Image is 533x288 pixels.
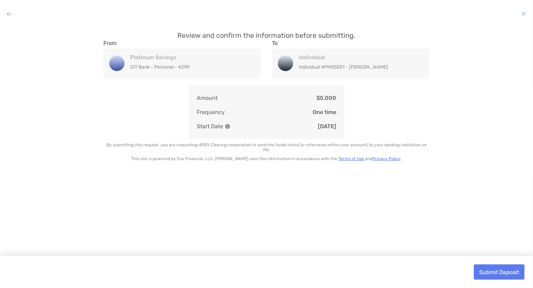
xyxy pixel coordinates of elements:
label: To [272,40,278,46]
p: Individual 4PN05051 - [PERSON_NAME] [299,63,416,71]
p: By submitting this request, you are requesting APEX Clearing corporation to send the funds noted ... [103,142,430,152]
h4: Platinum Savings [130,54,248,61]
img: Information Icon [225,124,230,129]
p: CIT Bank - Personal - 4299 [130,63,248,71]
a: Terms of Use [339,156,364,161]
p: This site is powered by Zoe Financial, LLC. [PERSON_NAME] uses this information in accordance wit... [103,156,430,161]
label: From [103,40,117,46]
p: Review and confirm the information before submitting. [103,31,430,40]
p: $5,000 [316,94,336,102]
img: Individual [278,56,293,71]
a: Privacy Policy [373,156,401,161]
h4: Individual [299,54,416,61]
img: Platinum Savings [109,56,125,71]
p: One time [313,108,336,116]
p: Amount [197,94,218,102]
p: Start Date [197,122,230,131]
p: [DATE] [318,122,336,131]
p: Frequency [197,108,225,116]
